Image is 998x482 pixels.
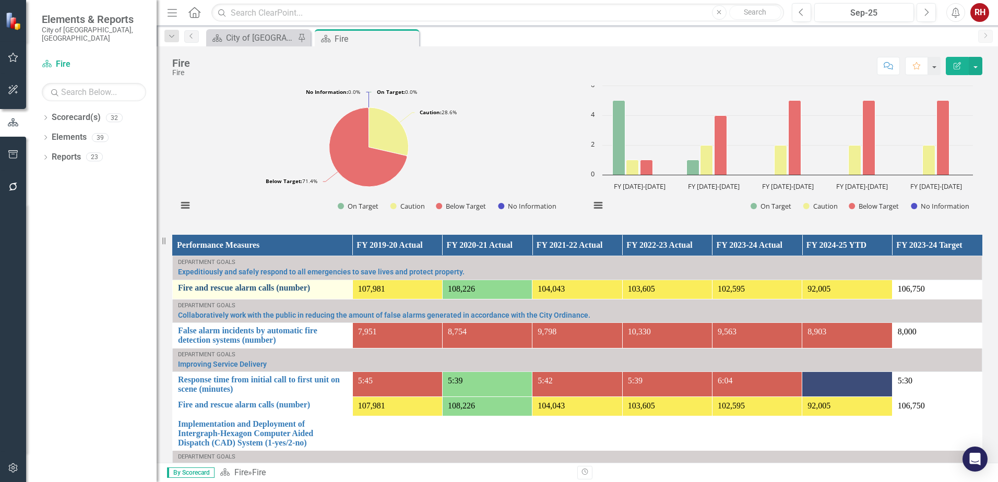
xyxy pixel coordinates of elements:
[892,372,982,397] td: Double-Click to Edit
[358,401,385,410] span: 107,981
[266,177,317,185] text: 71.4%
[172,65,565,222] svg: Interactive chart
[5,12,23,30] img: ClearPoint Strategy
[700,146,713,175] path: FY 2021-2022, 2. Caution.
[898,376,912,385] span: 5:30
[173,416,353,451] td: Double-Click to Edit Right Click for Context Menu
[807,284,830,293] span: 92,005
[178,454,977,460] div: Department Goals
[234,467,248,477] a: Fire
[628,284,655,293] span: 103,605
[538,327,556,336] span: 9,798
[963,447,988,472] div: Open Intercom Messenger
[688,182,740,191] text: FY [DATE]-[DATE]
[762,182,814,191] text: FY [DATE]-[DATE]
[178,360,977,368] a: Improving Service Delivery
[211,4,784,22] input: Search ClearPoint...
[252,467,266,477] div: Fire
[718,401,745,410] span: 102,595
[585,65,982,222] div: Year over Year Performance. Highcharts interactive chart.
[892,280,982,299] td: Double-Click to Edit
[92,133,109,142] div: 39
[937,101,949,175] path: FY 2024-2025, 5. Below Target.
[614,182,666,191] text: FY [DATE]-[DATE]
[849,146,861,175] path: FY 2023-2024, 2. Caution.
[178,326,347,344] a: False alarm incidents by automatic fire detection systems (number)
[172,57,190,69] div: Fire
[220,467,569,479] div: »
[718,284,745,293] span: 102,595
[626,160,639,175] path: FY 2020-2021, 1. Caution.
[970,3,989,22] button: RH
[751,201,792,211] button: Show On Target
[173,280,353,299] td: Double-Click to Edit Right Click for Context Menu
[718,327,736,336] span: 9,563
[226,31,295,44] div: City of [GEOGRAPHIC_DATA]
[173,323,353,348] td: Double-Click to Edit Right Click for Context Menu
[898,401,925,410] span: 106,750
[538,284,565,293] span: 104,043
[448,376,462,385] span: 5:39
[173,372,353,397] td: Double-Click to Edit Right Click for Context Menu
[591,169,595,178] text: 0
[591,139,595,149] text: 2
[173,348,982,372] td: Double-Click to Edit Right Click for Context Menu
[744,8,766,16] span: Search
[591,110,595,119] text: 4
[898,284,925,293] span: 106,750
[448,401,475,410] span: 108,226
[923,146,935,175] path: FY 2024-2025, 2. Caution.
[358,327,377,336] span: 7,951
[836,182,888,191] text: FY [DATE]-[DATE]
[729,5,781,20] button: Search
[358,376,373,385] span: 5:45
[898,327,917,336] span: 8,000
[892,416,982,451] td: Double-Click to Edit
[172,65,569,222] div: Monthly Performance. Highcharts interactive chart.
[498,201,556,211] button: Show No Information
[178,352,977,358] div: Department Goals
[178,311,977,319] a: Collaboratively work with the public in reducing the amount of false alarms generated in accordan...
[306,88,360,95] text: 0.0%
[818,7,910,19] div: Sep-25
[173,397,353,416] td: Double-Click to Edit Right Click for Context Menu
[718,376,732,385] span: 6:04
[377,88,405,95] tspan: On Target:
[173,451,982,475] td: Double-Click to Edit Right Click for Context Menu
[178,400,347,409] a: Fire and rescue alarm calls (number)
[390,201,425,211] button: Show Caution
[420,109,457,116] text: 28.6%
[892,397,982,416] td: Double-Click to Edit
[52,131,87,143] a: Elements
[591,198,605,213] button: View chart menu, Year over Year Performance
[173,256,982,280] td: Double-Click to Edit Right Click for Context Menu
[687,160,699,175] path: FY 2021-2022, 1. On Target.
[448,327,467,336] span: 8,754
[335,32,417,45] div: Fire
[892,323,982,348] td: Double-Click to Edit
[640,160,653,175] path: FY 2020-2021, 1. Below Target.
[849,201,899,211] button: Show Below Target
[178,303,977,309] div: Department Goals
[178,283,347,293] a: Fire and rescue alarm calls (number)
[86,153,103,162] div: 23
[814,3,914,22] button: Sep-25
[42,58,146,70] a: Fire
[628,327,651,336] span: 10,330
[338,201,379,211] button: Show On Target
[369,107,408,155] path: Caution, 2.
[178,259,977,266] div: Department Goals
[807,327,826,336] span: 8,903
[807,401,830,410] span: 92,005
[358,284,385,293] span: 107,981
[626,146,935,175] g: Caution, bar series 2 of 4 with 5 bars.
[178,268,977,276] a: Expeditiously and safely respond to all emergencies to save lives and protect property.
[306,88,348,95] tspan: No Information:
[789,101,801,175] path: FY 2022-2023, 5. Below Target.
[178,198,193,213] button: View chart menu, Monthly Performance
[42,13,146,26] span: Elements & Reports
[715,116,727,175] path: FY 2021-2022, 4. Below Target.
[538,401,565,410] span: 104,043
[628,376,643,385] span: 5:39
